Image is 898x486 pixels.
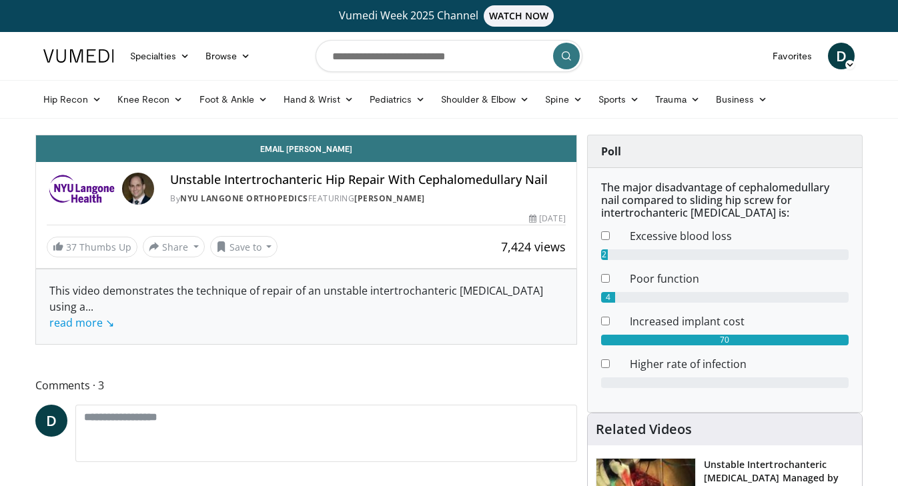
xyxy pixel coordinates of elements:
h6: The major disadvantage of cephalomedullary nail compared to sliding hip screw for intertrochanter... [601,181,849,220]
a: Shoulder & Elbow [433,86,537,113]
div: By FEATURING [170,193,565,205]
dd: Higher rate of infection [620,356,859,372]
a: Hip Recon [35,86,109,113]
a: [PERSON_NAME] [354,193,425,204]
span: WATCH NOW [484,5,554,27]
a: Sports [590,86,648,113]
h4: Unstable Intertrochanteric Hip Repair With Cephalomedullary Nail [170,173,565,187]
span: Comments 3 [35,377,577,394]
strong: Poll [601,144,621,159]
a: D [828,43,855,69]
a: Foot & Ankle [191,86,276,113]
button: Share [143,236,205,257]
span: 7,424 views [501,239,566,255]
dd: Excessive blood loss [620,228,859,244]
div: 2 [601,249,608,260]
a: Favorites [765,43,820,69]
h4: Related Videos [596,421,692,437]
a: Pediatrics [362,86,433,113]
img: NYU Langone Orthopedics [47,173,117,205]
a: Specialties [122,43,197,69]
span: 37 [66,241,77,253]
div: 4 [601,292,615,303]
div: [DATE] [529,213,565,225]
a: Email [PERSON_NAME] [36,135,576,162]
div: 70 [601,335,849,345]
input: Search topics, interventions [316,40,582,72]
a: Hand & Wrist [276,86,362,113]
a: 37 Thumbs Up [47,237,137,257]
a: Knee Recon [109,86,191,113]
a: Business [708,86,776,113]
a: Vumedi Week 2025 ChannelWATCH NOW [45,5,853,27]
button: Save to [210,236,278,257]
dd: Increased implant cost [620,313,859,329]
a: NYU Langone Orthopedics [180,193,308,204]
img: VuMedi Logo [43,49,114,63]
a: D [35,405,67,437]
a: Browse [197,43,259,69]
a: Spine [537,86,590,113]
div: This video demonstrates the technique of repair of an unstable intertrochanteric [MEDICAL_DATA] u... [49,283,563,331]
a: Trauma [647,86,708,113]
a: read more ↘ [49,315,114,330]
dd: Poor function [620,271,859,287]
img: Avatar [122,173,154,205]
